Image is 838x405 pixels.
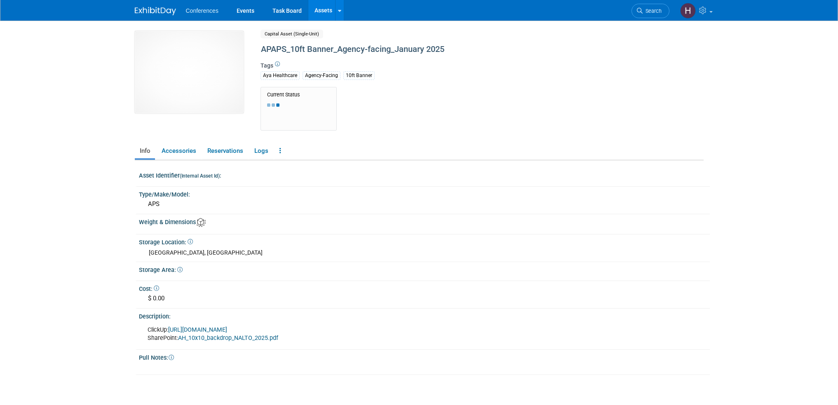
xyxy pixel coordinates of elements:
a: [URL][DOMAIN_NAME] [168,326,227,333]
img: loading... [267,103,279,107]
span: Capital Asset (Single-Unit) [261,30,323,38]
div: ClickUp: SharePoint: [142,322,601,346]
a: Search [631,4,669,18]
img: View Images [135,31,244,113]
div: Pull Notes: [139,351,710,362]
div: Storage Location: [139,236,710,246]
img: Asset Weight and Dimensions [197,218,206,227]
div: $ 0.00 [145,292,704,305]
div: Aya Healthcare [261,71,300,80]
img: Holly Keiser [680,3,696,19]
div: Cost: [139,283,710,293]
div: Current Status [267,91,330,98]
div: 10ft Banner [343,71,375,80]
div: APAPS_10ft Banner_Agency-facing_January 2025 [258,42,636,57]
span: Search [643,8,662,14]
span: Storage Area: [139,267,183,273]
a: Info [135,144,155,158]
a: Reservations [202,144,248,158]
div: Agency-Facing [303,71,340,80]
small: (Internal Asset Id) [180,173,220,179]
span: Conferences [186,7,218,14]
img: ExhibitDay [135,7,176,15]
a: Accessories [157,144,201,158]
a: Logs [249,144,273,158]
div: Description: [139,310,710,321]
div: Weight & Dimensions [139,216,710,227]
a: AH_10x10_backdrop_NALTO_2025.pdf [178,335,278,342]
span: [GEOGRAPHIC_DATA], [GEOGRAPHIC_DATA] [149,249,263,256]
div: Asset Identifier : [139,169,710,180]
div: Type/Make/Model: [139,188,710,199]
div: APS [145,198,704,211]
div: Tags [261,61,636,85]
